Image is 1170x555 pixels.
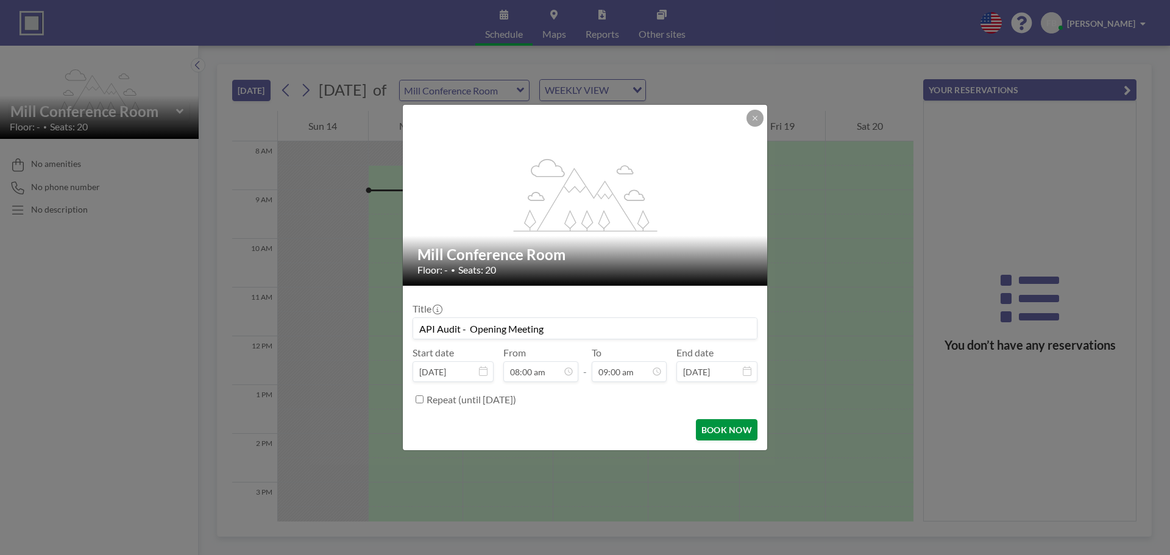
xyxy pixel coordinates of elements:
span: Floor: - [417,264,448,276]
span: • [451,266,455,275]
label: Title [413,303,441,315]
input: Fredy's reservation [413,318,757,339]
g: flex-grow: 1.2; [514,158,658,231]
h2: Mill Conference Room [417,246,754,264]
span: Seats: 20 [458,264,496,276]
label: Start date [413,347,454,359]
label: To [592,347,601,359]
label: From [503,347,526,359]
button: BOOK NOW [696,419,757,440]
label: Repeat (until [DATE]) [427,394,516,406]
span: - [583,351,587,378]
label: End date [676,347,714,359]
